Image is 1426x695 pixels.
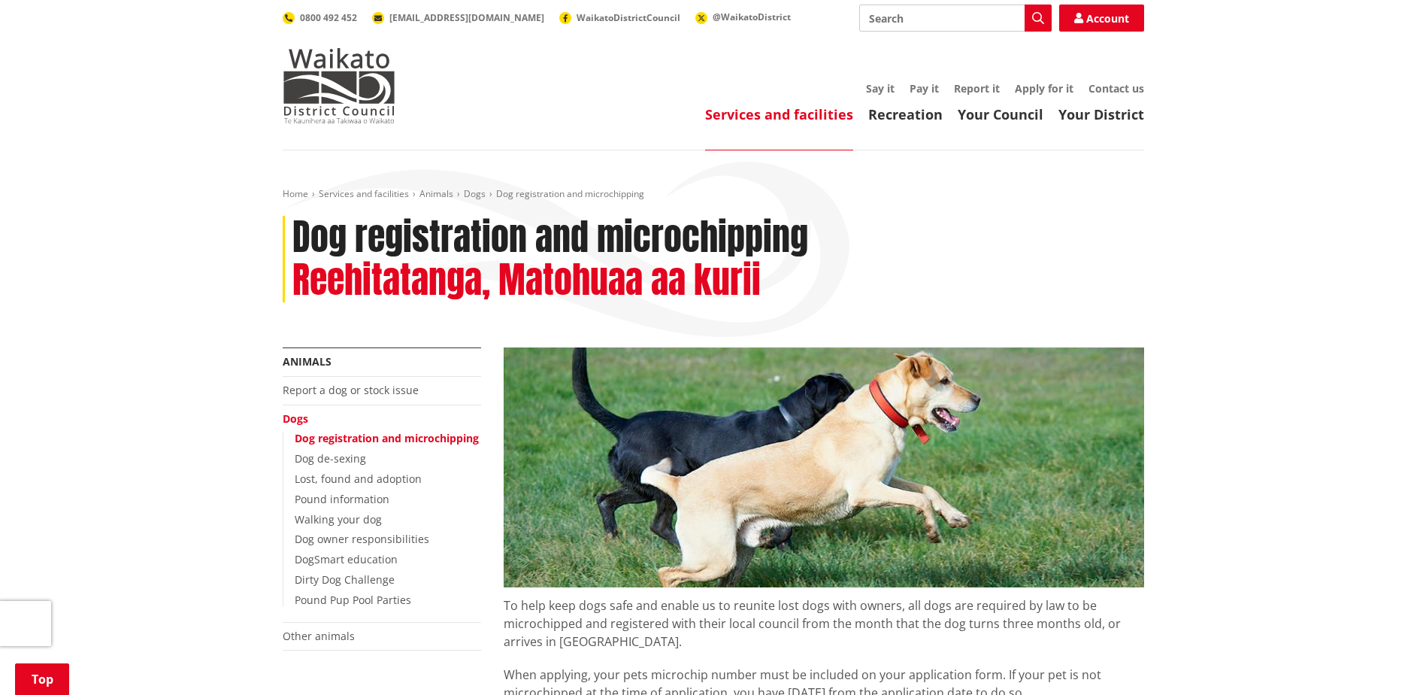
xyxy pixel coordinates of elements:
[292,216,808,259] h1: Dog registration and microchipping
[283,187,308,200] a: Home
[419,187,453,200] a: Animals
[868,105,943,123] a: Recreation
[283,354,332,369] a: Animals
[292,259,761,302] h2: Reehitatanga, Matohuaa aa kurii
[372,11,544,24] a: [EMAIL_ADDRESS][DOMAIN_NAME]
[1059,5,1144,32] a: Account
[954,81,1000,96] a: Report it
[283,188,1144,201] nav: breadcrumb
[295,593,411,607] a: Pound Pup Pool Parties
[295,431,479,445] a: Dog registration and microchipping
[496,187,644,200] span: Dog registration and microchipping
[705,105,853,123] a: Services and facilities
[15,663,69,695] a: Top
[295,572,395,587] a: Dirty Dog Challenge
[577,11,680,24] span: WaikatoDistrictCouncil
[1058,105,1144,123] a: Your District
[283,629,355,643] a: Other animals
[283,411,308,426] a: Dogs
[1015,81,1073,96] a: Apply for it
[1088,81,1144,96] a: Contact us
[295,492,389,506] a: Pound information
[295,532,429,546] a: Dog owner responsibilities
[389,11,544,24] span: [EMAIL_ADDRESS][DOMAIN_NAME]
[695,11,791,23] a: @WaikatoDistrict
[713,11,791,23] span: @WaikatoDistrict
[859,5,1052,32] input: Search input
[283,48,395,123] img: Waikato District Council - Te Kaunihera aa Takiwaa o Waikato
[504,587,1144,651] p: To help keep dogs safe and enable us to reunite lost dogs with owners, all dogs are required by l...
[300,11,357,24] span: 0800 492 452
[283,383,419,397] a: Report a dog or stock issue
[559,11,680,24] a: WaikatoDistrictCouncil
[283,11,357,24] a: 0800 492 452
[910,81,939,96] a: Pay it
[295,451,366,466] a: Dog de-sexing
[295,552,398,566] a: DogSmart education
[319,187,409,200] a: Services and facilities
[958,105,1043,123] a: Your Council
[295,472,422,486] a: Lost, found and adoption
[295,512,382,527] a: Walking your dog
[504,347,1144,587] img: Register your dog
[464,187,486,200] a: Dogs
[866,81,895,96] a: Say it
